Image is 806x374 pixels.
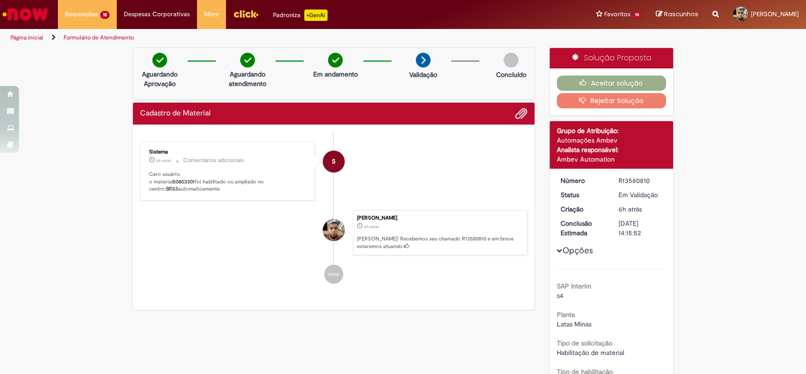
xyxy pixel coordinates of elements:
span: 6h atrás [156,158,171,163]
dt: Conclusão Estimada [553,219,612,238]
span: Favoritos [604,10,630,19]
p: Aguardando atendimento [225,69,271,88]
span: Latas Minas [557,320,591,328]
span: 18 [100,11,110,19]
b: Planta [557,310,575,319]
dt: Status [553,190,612,200]
span: Rascunhos [664,10,698,19]
div: Ambev Automation [557,154,666,164]
div: Automações Ambev [557,135,666,145]
p: Validação [409,70,437,79]
span: 14 [632,11,642,19]
img: arrow-next.png [416,53,431,67]
dt: Criação [553,204,612,214]
time: 30/09/2025 11:20:02 [156,158,171,163]
span: S [332,150,336,173]
span: Habilitação de material [557,348,624,357]
div: Em Validação [619,190,663,200]
div: Sistema [149,149,307,155]
ul: Histórico de tíquete [140,132,527,294]
div: Padroniza [273,10,328,21]
img: click_logo_yellow_360x200.png [233,7,259,21]
p: +GenAi [304,10,328,21]
p: Concluído [496,70,526,79]
b: 50853301 [173,178,195,185]
span: 6h atrás [364,224,379,230]
dt: Número [553,176,612,185]
b: Tipo de solicitação [557,339,612,347]
div: Grupo de Atribuição: [557,126,666,135]
div: Marcos Vinicius Duraes Victor [323,219,345,241]
span: Despesas Corporativas [124,10,190,19]
div: R13580810 [619,176,663,185]
h2: Cadastro de Material Histórico de tíquete [140,109,211,118]
div: [DATE] 14:15:52 [619,219,663,238]
span: 6h atrás [619,205,642,213]
small: Comentários adicionais [183,156,244,164]
p: Aguardando Aprovação [137,69,183,88]
span: [PERSON_NAME] [751,10,799,18]
b: SAP Interim [557,282,591,290]
p: Caro usuário, o material foi habilitado ou ampliado no centro: automaticamente [149,171,307,193]
time: 30/09/2025 11:15:44 [364,224,379,230]
div: System [323,151,345,173]
button: Aceitar solução [557,76,666,91]
img: img-circle-grey.png [504,53,518,67]
p: Em andamento [313,69,358,79]
button: Rejeitar Solução [557,93,666,108]
div: 30/09/2025 11:15:44 [619,204,663,214]
div: Solução Proposta [550,48,674,68]
img: check-circle-green.png [152,53,167,67]
a: Rascunhos [656,10,698,19]
img: check-circle-green.png [328,53,343,67]
div: [PERSON_NAME] [357,215,522,221]
li: Marcos Vinicius Duraes Victor [140,210,527,256]
img: check-circle-green.png [240,53,255,67]
p: [PERSON_NAME]! Recebemos seu chamado R13580810 e em breve estaremos atuando. [357,235,522,250]
div: Analista responsável: [557,145,666,154]
b: BR53 [166,185,178,192]
time: 30/09/2025 11:15:44 [619,205,642,213]
span: s4 [557,291,563,300]
a: Página inicial [10,34,43,41]
button: Adicionar anexos [515,107,527,120]
ul: Trilhas de página [7,29,530,47]
span: More [204,10,219,19]
img: ServiceNow [1,5,50,24]
span: Requisições [65,10,98,19]
a: Formulário de Atendimento [64,34,134,41]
